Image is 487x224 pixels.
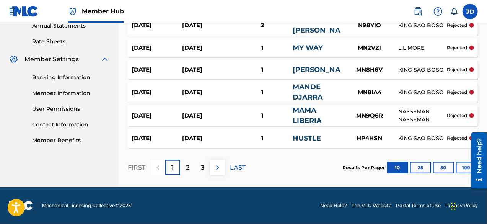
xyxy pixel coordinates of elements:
div: User Menu [463,4,478,19]
div: [DATE] [132,111,182,120]
a: Contact Information [32,121,109,129]
div: KING SAO BOSO [398,21,447,29]
div: KING SAO BOSO [398,88,447,96]
a: Public Search [410,4,426,19]
p: 2 [186,163,189,172]
p: LAST [230,163,246,172]
a: Privacy Policy [445,202,478,209]
div: N98YIO [341,21,398,30]
a: Need Help? [320,202,347,209]
div: KING SAO BOSO [398,134,447,142]
a: Banking Information [32,74,109,82]
div: [DATE] [132,88,182,97]
p: FIRST [128,163,145,172]
p: rejected [447,89,467,96]
iframe: Resource Center [466,130,487,191]
div: [DATE] [182,44,233,52]
div: 2 [233,21,293,30]
div: Notifications [450,8,458,15]
div: NASSEMAN NASSEMAN [398,108,447,124]
div: 1 [233,65,293,74]
a: Portal Terms of Use [396,202,441,209]
div: [DATE] [132,134,182,143]
div: [DATE] [132,44,182,52]
p: 3 [201,163,204,172]
div: LIL MORE [398,44,447,52]
a: Annual Statements [32,22,109,30]
p: 1 [172,163,174,172]
div: [DATE] [182,21,233,30]
div: [DATE] [132,21,182,30]
img: expand [100,55,109,64]
button: 10 [387,162,408,173]
a: MY WAY [293,44,323,52]
a: Member Benefits [32,136,109,144]
div: 1 [233,88,293,97]
img: help [433,7,443,16]
button: 100 [456,162,477,173]
button: 50 [433,162,454,173]
a: The MLC Website [352,202,391,209]
a: Member Information [32,89,109,97]
div: MN8H6V [341,65,398,74]
p: rejected [447,135,467,142]
div: [DATE] [182,134,233,143]
img: Member Settings [9,55,18,64]
img: right [213,163,222,172]
button: 25 [410,162,431,173]
div: Drag [451,195,456,218]
div: Help [430,4,446,19]
span: Member Settings [24,55,79,64]
div: [DATE] [182,65,233,74]
img: Top Rightsholder [68,7,77,16]
a: [PERSON_NAME] [293,65,355,74]
span: Member Hub [82,7,124,16]
div: MN9Q6R [341,111,398,120]
img: MLC Logo [9,6,39,17]
div: 1 [233,111,293,120]
div: KING SAO BOSO [398,66,447,74]
a: Rate Sheets [32,38,109,46]
p: rejected [447,22,467,29]
p: Results Per Page: [342,164,386,171]
a: MAMA LIBERIA [293,106,322,125]
p: rejected [447,66,467,73]
img: logo [9,201,33,210]
div: [DATE] [182,111,233,120]
a: MANDE DJARRA [293,83,323,101]
div: 1 [233,44,293,52]
div: HP4HSN [341,134,398,143]
div: MN8IA4 [341,88,398,97]
p: rejected [447,112,467,119]
img: search [414,7,423,16]
div: [DATE] [182,88,233,97]
a: User Permissions [32,105,109,113]
span: Mechanical Licensing Collective © 2025 [42,202,131,209]
iframe: Chat Widget [449,187,487,224]
div: MN2VZI [341,44,398,52]
div: 1 [233,134,293,143]
a: HUSTLE [293,134,321,142]
p: rejected [447,44,467,51]
div: [DATE] [132,65,182,74]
